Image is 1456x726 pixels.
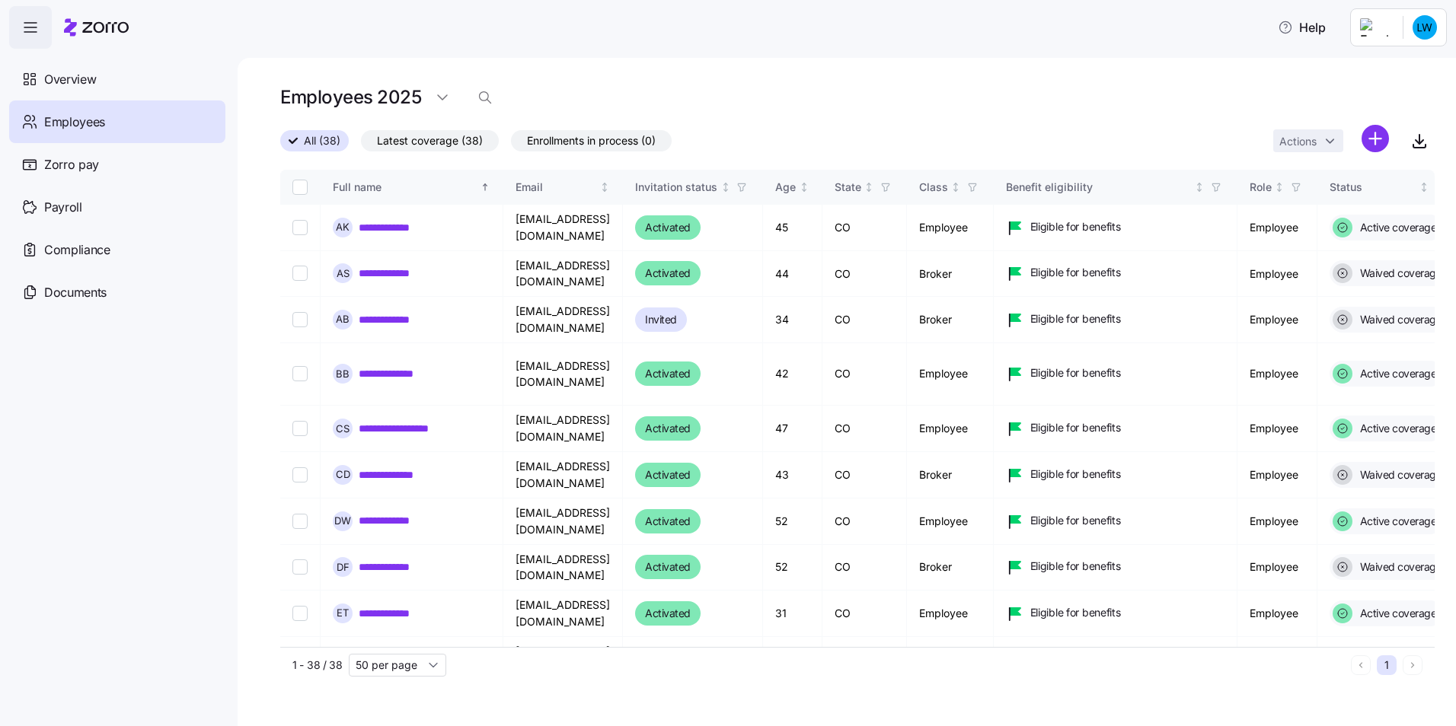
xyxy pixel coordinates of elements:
td: [EMAIL_ADDRESS][DOMAIN_NAME] [503,205,623,251]
span: B B [336,369,350,379]
span: Active coverage [1355,514,1437,529]
td: 52 [763,545,822,591]
td: 45 [763,205,822,251]
td: 68 [763,637,822,683]
span: Invited [645,310,677,329]
div: Class [919,179,948,196]
a: Documents [9,271,225,314]
span: Payroll [44,198,82,217]
td: CO [822,452,907,498]
td: Employee [1237,251,1317,297]
td: Employee [1237,406,1317,452]
th: RoleNot sorted [1237,170,1317,205]
span: Overview [44,70,96,89]
input: Select record 9 [292,606,308,621]
a: Payroll [9,186,225,228]
span: Active coverage [1355,366,1437,381]
td: [EMAIL_ADDRESS][DOMAIN_NAME] [503,343,623,406]
td: Broker [907,452,994,498]
a: Compliance [9,228,225,271]
td: [EMAIL_ADDRESS][DOMAIN_NAME] [503,591,623,637]
span: Activated [645,604,691,623]
span: Enrollments in process (0) [527,131,656,151]
td: Employee [907,343,994,406]
td: Employee [907,498,994,545]
td: Employee [1237,452,1317,498]
td: Employee [1237,297,1317,342]
a: Zorro pay [9,143,225,186]
th: ClassNot sorted [907,170,994,205]
div: Not sorted [1194,182,1205,193]
input: Select record 4 [292,366,308,381]
td: CO [822,545,907,591]
input: Select record 1 [292,220,308,235]
td: CO [822,406,907,452]
span: Activated [645,218,691,237]
td: [EMAIL_ADDRESS][DOMAIN_NAME] [503,545,623,591]
span: Eligible for benefits [1030,466,1121,482]
span: Zorro pay [44,155,99,174]
td: 34 [763,297,822,342]
span: E T [337,608,349,618]
span: Employees [44,113,105,132]
input: Select record 8 [292,559,308,575]
td: Employee [907,637,994,683]
div: Role [1250,179,1272,196]
h1: Employees 2025 [280,85,421,109]
span: Waived coverage [1355,467,1442,482]
td: 44 [763,251,822,297]
span: Active coverage [1355,606,1437,621]
span: Compliance [44,240,110,260]
button: Previous page [1351,655,1371,675]
div: Status [1330,179,1416,196]
span: A S [337,269,350,279]
svg: add icon [1362,125,1389,152]
div: Invitation status [635,179,717,196]
span: All (38) [304,131,340,151]
span: Eligible for benefits [1030,265,1121,280]
span: A B [336,314,350,324]
div: Not sorted [864,182,874,193]
span: Eligible for benefits [1030,559,1121,574]
span: Waived coverage [1355,559,1442,575]
span: Eligible for benefits [1030,513,1121,528]
span: Waived coverage [1355,312,1442,327]
a: Overview [9,58,225,100]
a: Employees [9,100,225,143]
div: State [835,179,861,196]
div: Not sorted [599,182,610,193]
input: Select record 6 [292,467,308,482]
th: StateNot sorted [822,170,907,205]
div: Not sorted [799,182,809,193]
td: [EMAIL_ADDRESS][DOMAIN_NAME] [503,251,623,297]
span: Help [1278,18,1326,37]
img: Employer logo [1360,18,1391,37]
td: 43 [763,452,822,498]
div: Sorted ascending [480,182,490,193]
td: Broker [907,251,994,297]
td: Employee [1237,498,1317,545]
button: 1 [1377,655,1397,675]
input: Select all records [292,180,308,195]
span: Latest coverage (38) [377,131,483,151]
input: Select record 7 [292,514,308,529]
td: 52 [763,498,822,545]
div: Benefit eligibility [1006,179,1192,196]
div: Not sorted [1419,182,1429,193]
td: Employee [1237,205,1317,251]
td: Employee [1237,545,1317,591]
td: Employee [907,591,994,637]
div: Age [775,179,796,196]
td: Employee [907,205,994,251]
td: CO [822,297,907,342]
span: C D [336,470,350,479]
span: Eligible for benefits [1030,605,1121,620]
div: Not sorted [1274,182,1285,193]
td: CO [822,498,907,545]
span: Eligible for benefits [1030,311,1121,326]
span: Activated [645,512,691,530]
span: Documents [44,283,107,302]
span: Eligible for benefits [1030,420,1121,435]
span: Eligible for benefits [1030,365,1121,381]
td: CO [822,343,907,406]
